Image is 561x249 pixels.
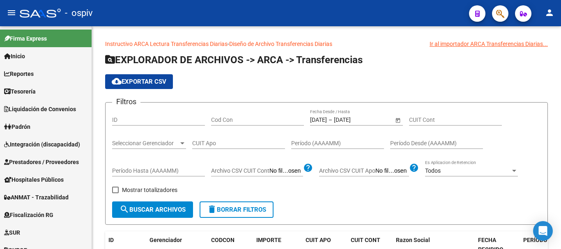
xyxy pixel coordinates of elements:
span: Inicio [4,52,25,61]
button: Borrar Filtros [200,201,274,218]
span: Razon Social [396,237,430,243]
mat-icon: search [120,204,129,214]
span: Hospitales Públicos [4,175,64,184]
input: Archivo CSV CUIT Cont [269,167,303,175]
span: Archivo CSV CUIT Apo [319,167,375,174]
mat-icon: help [409,163,419,173]
div: Ir al importador ARCA Transferencias Diarias... [430,39,548,48]
span: PERÍODO [523,237,547,243]
span: ID [108,237,114,243]
mat-icon: menu [7,8,16,18]
a: Diseño de Archivo Transferencias Diarias [229,41,332,47]
a: Instructivo ARCA Lectura Transferencias Diarias [105,41,228,47]
p: - [105,39,548,48]
mat-icon: person [545,8,554,18]
div: Open Intercom Messenger [533,221,553,241]
span: ANMAT - Trazabilidad [4,193,69,202]
mat-icon: help [303,163,313,173]
input: Fecha fin [334,117,374,123]
span: EXPLORADOR DE ARCHIVOS -> ARCA -> Transferencias [105,54,363,66]
span: SUR [4,228,20,237]
span: Padrón [4,122,30,131]
button: Buscar Archivos [112,201,193,218]
input: Archivo CSV CUIT Apo [375,167,409,175]
span: Gerenciador [149,237,182,243]
span: Liquidación de Convenios [4,105,76,114]
h3: Filtros [112,96,140,107]
span: Buscar Archivos [120,206,186,213]
span: Tesorería [4,87,36,96]
span: Archivo CSV CUIT Cont [211,167,269,174]
span: Integración (discapacidad) [4,140,80,149]
span: - ospiv [65,4,93,22]
mat-icon: delete [207,204,217,214]
span: Exportar CSV [112,78,166,85]
span: Mostrar totalizadores [122,185,177,195]
span: – [329,117,332,123]
span: Todos [425,167,441,174]
span: Seleccionar Gerenciador [112,140,179,147]
span: CUIT APO [306,237,331,243]
button: Exportar CSV [105,74,173,89]
span: IMPORTE [256,237,281,243]
span: Firma Express [4,34,47,43]
span: Borrar Filtros [207,206,266,213]
span: CODCON [211,237,235,243]
span: Fiscalización RG [4,210,53,219]
mat-icon: cloud_download [112,76,122,86]
input: Fecha inicio [310,117,327,123]
span: Prestadores / Proveedores [4,158,79,167]
button: Open calendar [393,116,402,124]
span: Reportes [4,69,34,78]
span: CUIT CONT [351,237,380,243]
